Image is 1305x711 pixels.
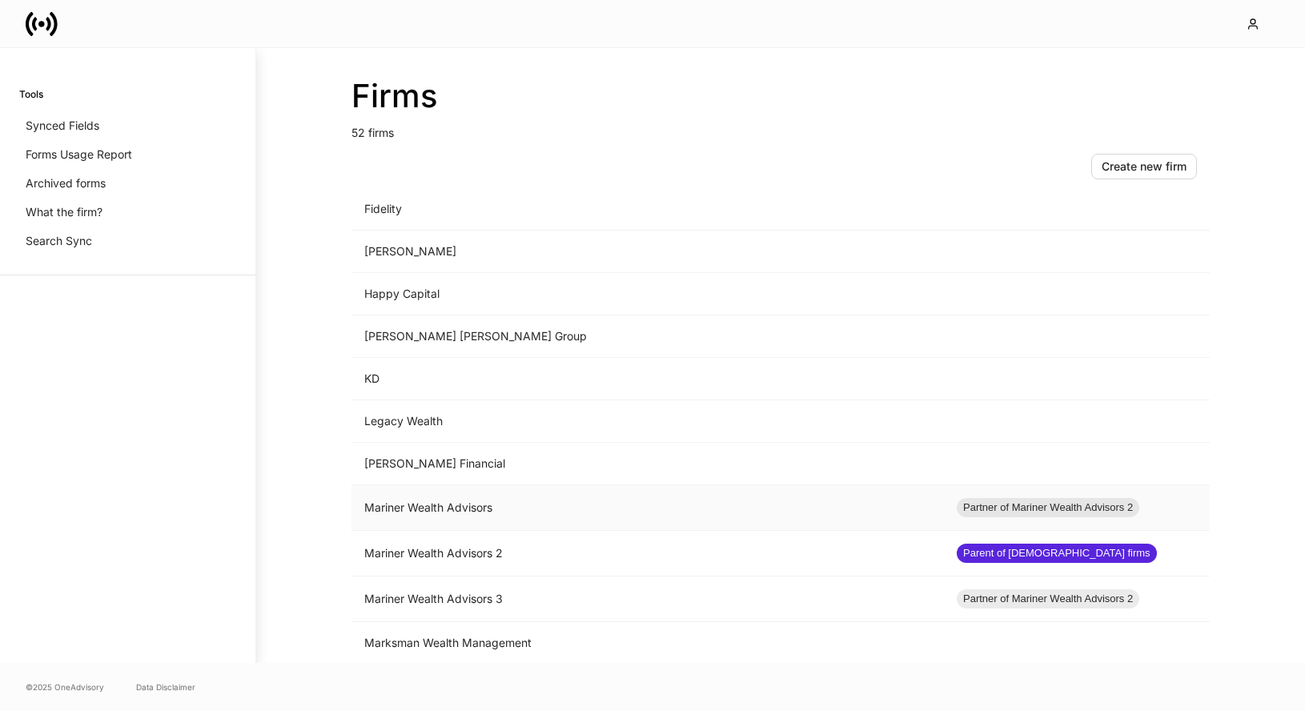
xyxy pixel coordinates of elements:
[26,175,106,191] p: Archived forms
[1091,154,1197,179] button: Create new firm
[957,545,1157,561] span: Parent of [DEMOGRAPHIC_DATA] firms
[351,273,944,315] td: Happy Capital
[1102,161,1187,172] div: Create new firm
[351,358,944,400] td: KD
[351,531,944,576] td: Mariner Wealth Advisors 2
[19,198,236,227] a: What the firm?
[351,622,944,665] td: Marksman Wealth Management
[26,118,99,134] p: Synced Fields
[957,591,1139,607] span: Partner of Mariner Wealth Advisors 2
[26,147,132,163] p: Forms Usage Report
[19,227,236,255] a: Search Sync
[26,204,102,220] p: What the firm?
[26,681,104,693] span: © 2025 OneAdvisory
[957,500,1139,516] span: Partner of Mariner Wealth Advisors 2
[26,233,92,249] p: Search Sync
[351,115,1210,141] p: 52 firms
[351,400,944,443] td: Legacy Wealth
[351,188,944,231] td: Fidelity
[351,315,944,358] td: [PERSON_NAME] [PERSON_NAME] Group
[19,86,43,102] h6: Tools
[136,681,195,693] a: Data Disclaimer
[19,140,236,169] a: Forms Usage Report
[19,111,236,140] a: Synced Fields
[351,231,944,273] td: [PERSON_NAME]
[351,77,1210,115] h2: Firms
[351,485,944,531] td: Mariner Wealth Advisors
[19,169,236,198] a: Archived forms
[351,443,944,485] td: [PERSON_NAME] Financial
[351,576,944,622] td: Mariner Wealth Advisors 3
